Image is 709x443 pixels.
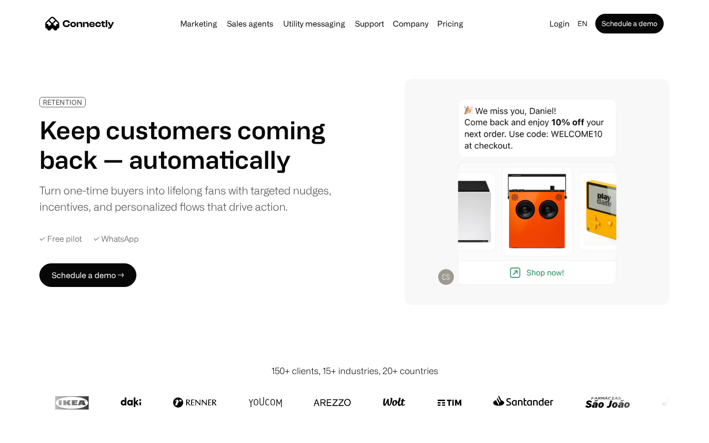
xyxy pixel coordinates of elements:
[595,14,664,33] a: Schedule a demo
[351,20,388,28] a: Support
[176,20,221,28] a: Marketing
[94,234,139,244] div: ✓ WhatsApp
[39,182,339,215] div: Turn one-time buyers into lifelong fans with targeted nudges, incentives, and personalized flows ...
[39,115,339,174] h1: Keep customers coming back — automatically
[39,263,136,287] a: Schedule a demo →
[39,234,82,244] div: ✓ Free pilot
[578,17,587,31] div: en
[271,364,438,378] div: 150+ clients, 15+ industries, 20+ countries
[279,20,349,28] a: Utility messaging
[393,17,428,31] div: Company
[546,17,574,31] a: Login
[223,20,277,28] a: Sales agents
[433,20,467,28] a: Pricing
[43,98,82,106] div: RETENTION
